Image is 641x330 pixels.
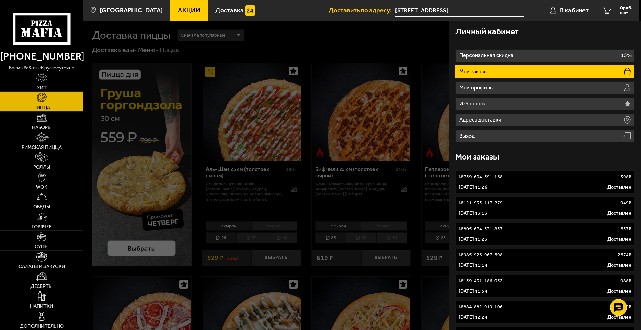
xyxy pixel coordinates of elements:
[455,223,634,246] a: №805-674-331-8371637₽[DATE] 11:23Доставлен
[22,145,62,150] span: Римская пицца
[458,278,503,284] p: № 159-431-186-052
[620,200,631,206] p: 949 ₽
[459,69,489,74] p: Мои заказы
[178,7,200,14] span: Акции
[455,196,634,220] a: №121-935-117-279949₽[DATE] 13:13Доставлен
[458,304,503,310] p: № 884-882-919-106
[455,249,634,272] a: №985-926-967-6982674₽[DATE] 11:14Доставлен
[458,184,487,191] p: [DATE] 11:26
[607,262,631,269] p: Доставлен
[395,4,523,17] span: Парашютная улица, 42к1
[455,301,634,324] a: №884-882-919-1063430₽[DATE] 12:24Доставлен
[459,133,476,139] p: Выход
[458,288,487,295] p: [DATE] 11:54
[458,252,503,258] p: № 985-926-967-698
[620,11,632,15] span: 0 шт.
[32,224,52,229] span: Горячее
[20,323,64,328] span: Дополнительно
[618,174,631,180] p: 1398 ₽
[455,27,519,36] h3: Личный кабинет
[33,105,50,110] span: Пицца
[459,117,503,123] p: Адреса доставки
[618,252,631,258] p: 2674 ₽
[35,244,49,249] span: Супы
[620,278,631,284] p: 988 ₽
[32,125,52,130] span: Наборы
[618,226,631,232] p: 1637 ₽
[100,7,163,14] span: [GEOGRAPHIC_DATA]
[36,185,47,189] span: WOK
[607,210,631,217] p: Доставлен
[33,165,50,169] span: Роллы
[455,153,499,161] h3: Мои заказы
[245,5,255,15] img: 15daf4d41897b9f0e9f617042186c801.svg
[30,284,53,289] span: Десерты
[607,236,631,243] p: Доставлен
[37,85,47,90] span: Хит
[458,226,503,232] p: № 805-674-331-837
[33,204,50,209] span: Обеды
[560,7,589,14] span: В кабинет
[458,210,487,217] p: [DATE] 13:13
[459,101,488,106] p: Избранное
[458,236,487,243] p: [DATE] 11:23
[458,314,487,321] p: [DATE] 12:24
[215,7,244,14] span: Доставка
[458,262,487,269] p: [DATE] 11:14
[621,53,632,58] p: 15%
[607,314,631,321] p: Доставлен
[395,4,523,17] input: Ваш адрес доставки
[458,200,503,206] p: № 121-935-117-279
[459,53,515,58] p: Персональная скидка
[607,288,631,295] p: Доставлен
[455,170,634,194] a: №739-604-591-1681398₽[DATE] 11:26Доставлен
[30,304,53,308] span: Напитки
[459,85,494,90] p: Мой профиль
[620,5,632,10] span: 0 руб.
[18,264,65,269] span: Салаты и закуски
[329,7,395,14] span: Доставить по адресу:
[458,174,503,180] p: № 739-604-591-168
[455,275,634,298] a: №159-431-186-052988₽[DATE] 11:54Доставлен
[607,184,631,191] p: Доставлен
